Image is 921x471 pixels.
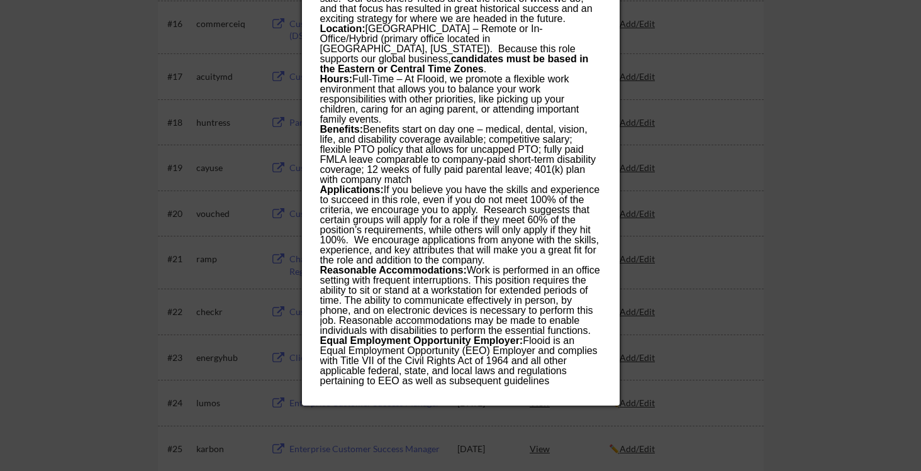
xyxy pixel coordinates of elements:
strong: Applications: [320,184,384,195]
strong: Reasonable Accommodations: [320,265,467,275]
p: If you believe you have the skills and experience to succeed in this role, even if you do not mee... [320,185,601,265]
p: Full-Time – At Flooid, we promote a flexible work environment that allows you to balance your wor... [320,74,601,125]
p: Work is performed in an office setting with frequent interruptions. This position requires the ab... [320,265,601,336]
strong: Location: [320,23,366,34]
strong: Equal Employment Opportunity Employer: [320,335,523,346]
strong: Benefits: [320,124,363,135]
strong: Hours: [320,74,353,84]
p: Benefits start on day one – medical, dental, vision, life, and disability coverage available; com... [320,125,601,185]
p: [GEOGRAPHIC_DATA] – Remote or In-Office/Hybrid (primary office located in [GEOGRAPHIC_DATA], [US_... [320,24,601,74]
p: Flooid is an Equal Employment Opportunity (EEO) Employer and complies with Title VII of the Civil... [320,336,601,396]
strong: candidates must be based in the Eastern or Central Time Zones [320,53,589,74]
